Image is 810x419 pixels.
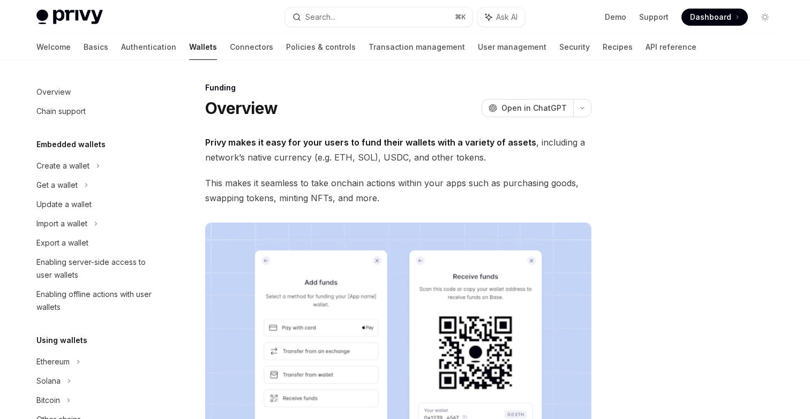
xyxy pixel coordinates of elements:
span: ⌘ K [455,13,466,21]
a: Policies & controls [286,34,356,60]
a: Basics [84,34,108,60]
a: Enabling offline actions with user wallets [28,285,165,317]
div: Update a wallet [36,198,92,211]
a: Transaction management [369,34,465,60]
a: Support [639,12,669,22]
div: Enabling server-side access to user wallets [36,256,159,281]
button: Search...⌘K [285,7,472,27]
span: , including a network’s native currency (e.g. ETH, SOL), USDC, and other tokens. [205,135,591,165]
img: light logo [36,10,103,25]
div: Create a wallet [36,159,89,172]
a: Update a wallet [28,195,165,214]
a: Authentication [121,34,176,60]
a: Security [559,34,590,60]
a: User management [478,34,546,60]
div: Chain support [36,105,86,118]
h5: Embedded wallets [36,138,106,151]
div: Search... [305,11,335,24]
div: Solana [36,375,61,387]
a: Chain support [28,102,165,121]
h5: Using wallets [36,334,87,347]
button: Ask AI [478,7,525,27]
div: Bitcoin [36,394,60,407]
span: Dashboard [690,12,731,22]
div: Get a wallet [36,179,78,192]
div: Ethereum [36,355,70,368]
div: Funding [205,82,591,93]
a: Connectors [230,34,273,60]
span: This makes it seamless to take onchain actions within your apps such as purchasing goods, swappin... [205,176,591,205]
a: Recipes [603,34,633,60]
a: Demo [605,12,626,22]
a: Export a wallet [28,233,165,253]
a: Wallets [189,34,217,60]
a: Enabling server-side access to user wallets [28,253,165,285]
strong: Privy makes it easy for your users to fund their wallets with a variety of assets [205,137,536,148]
a: Welcome [36,34,71,60]
span: Ask AI [496,12,517,22]
span: Open in ChatGPT [501,103,567,113]
div: Overview [36,86,71,98]
h1: Overview [205,98,277,118]
a: Dashboard [681,9,748,26]
div: Export a wallet [36,237,88,249]
a: API reference [646,34,696,60]
a: Overview [28,82,165,102]
button: Toggle dark mode [756,9,774,26]
div: Enabling offline actions with user wallets [36,288,159,314]
div: Import a wallet [36,217,87,230]
button: Open in ChatGPT [482,99,573,117]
